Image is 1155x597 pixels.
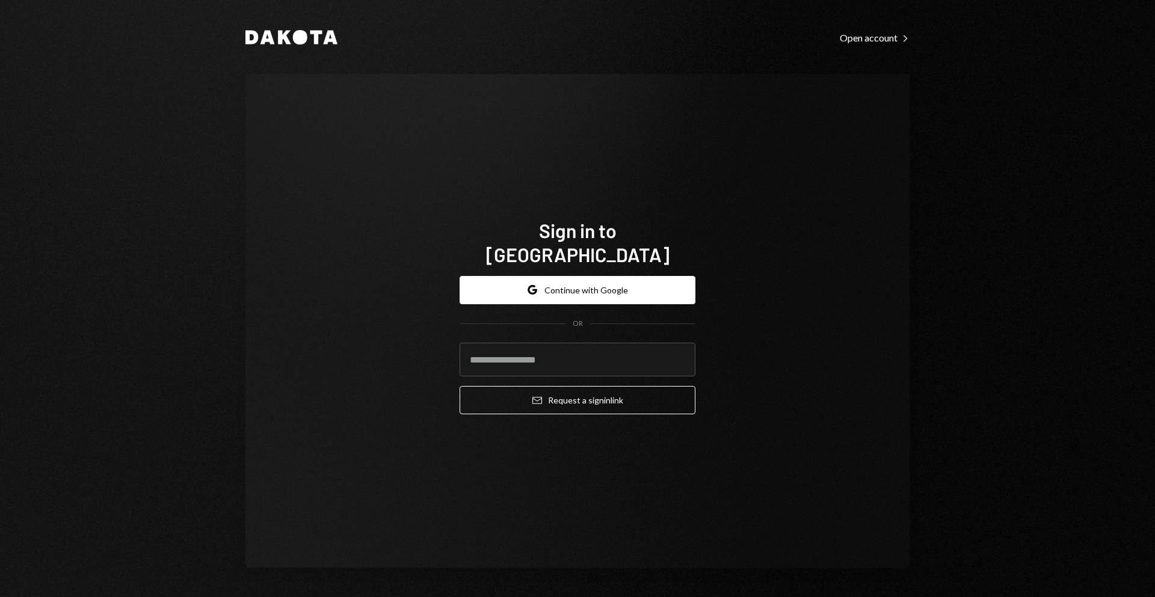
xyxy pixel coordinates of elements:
h1: Sign in to [GEOGRAPHIC_DATA] [460,218,695,266]
button: Continue with Google [460,276,695,304]
a: Open account [840,31,910,44]
div: OR [573,319,583,329]
div: Open account [840,32,910,44]
button: Request a signinlink [460,386,695,414]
